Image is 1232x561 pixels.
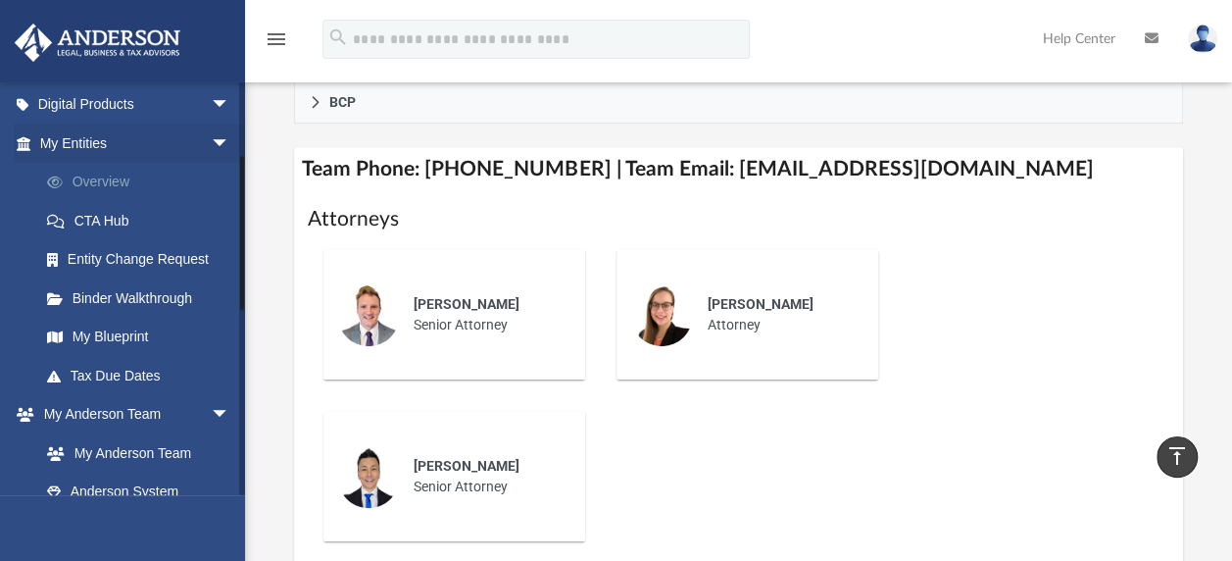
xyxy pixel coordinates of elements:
i: menu [265,27,288,51]
h4: Team Phone: [PHONE_NUMBER] | Team Email: [EMAIL_ADDRESS][DOMAIN_NAME] [294,147,1182,191]
div: Senior Attorney [400,280,571,349]
img: thumbnail [337,283,400,346]
span: BCP [329,95,356,109]
i: vertical_align_top [1165,444,1189,468]
img: thumbnail [630,283,693,346]
span: arrow_drop_down [211,85,250,126]
a: Overview [27,163,260,202]
a: My Anderson Teamarrow_drop_down [14,395,250,434]
a: vertical_align_top [1157,436,1198,478]
span: [PERSON_NAME] [414,458,519,474]
img: User Pic [1188,25,1217,53]
h1: Attorneys [308,205,1168,233]
a: My Anderson Team [27,433,240,473]
a: My Entitiesarrow_drop_down [14,124,260,163]
a: Binder Walkthrough [27,279,260,318]
span: arrow_drop_down [211,395,250,435]
a: Anderson System [27,473,250,512]
a: CTA Hub [27,201,260,240]
a: BCP [294,81,1182,124]
img: Anderson Advisors Platinum Portal [9,24,186,62]
span: arrow_drop_down [211,124,250,164]
a: menu [265,37,288,51]
div: Attorney [693,280,864,349]
div: Senior Attorney [400,442,571,511]
a: Entity Change Request [27,240,260,280]
span: [PERSON_NAME] [707,296,813,312]
i: search [327,26,349,48]
a: Digital Productsarrow_drop_down [14,85,260,125]
a: My Blueprint [27,318,250,357]
span: [PERSON_NAME] [414,296,519,312]
a: Tax Due Dates [27,356,260,395]
img: thumbnail [337,445,400,508]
